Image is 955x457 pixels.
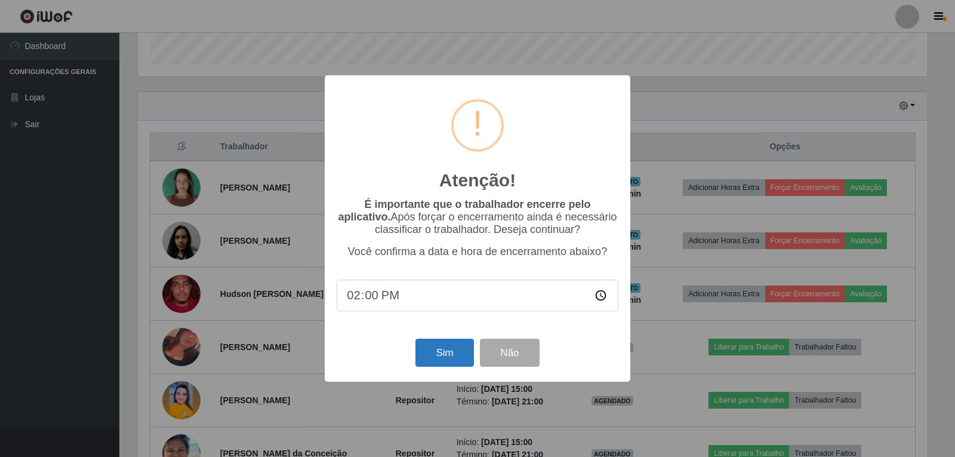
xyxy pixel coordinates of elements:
[415,339,473,367] button: Sim
[480,339,539,367] button: Não
[337,246,618,258] p: Você confirma a data e hora de encerramento abaixo?
[338,198,590,223] b: É importante que o trabalhador encerre pelo aplicativo.
[439,170,516,191] h2: Atenção!
[337,198,618,236] p: Após forçar o encerramento ainda é necessário classificar o trabalhador. Deseja continuar?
